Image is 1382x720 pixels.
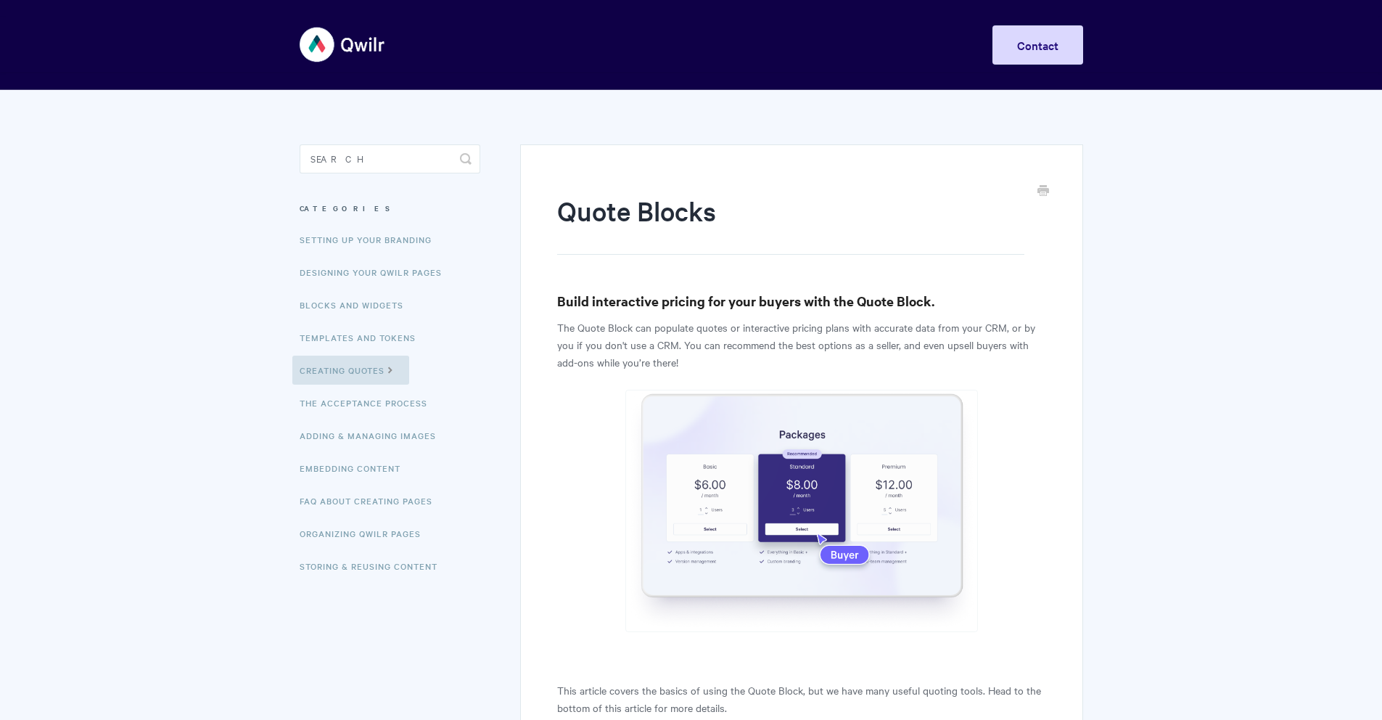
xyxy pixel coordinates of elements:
a: The Acceptance Process [300,388,438,417]
a: Print this Article [1037,184,1049,200]
a: Storing & Reusing Content [300,552,448,581]
a: Contact [992,25,1083,65]
a: Creating Quotes [292,356,409,385]
p: The Quote Block can populate quotes or interactive pricing plans with accurate data from your CRM... [557,319,1045,371]
h3: Build interactive pricing for your buyers with the Quote Block. [557,291,1045,311]
a: FAQ About Creating Pages [300,486,443,515]
input: Search [300,144,480,173]
h3: Categories [300,195,480,221]
a: Organizing Qwilr Pages [300,519,432,548]
img: file-30ANXqc23E.png [625,390,979,632]
p: This article covers the basics of using the Quote Block, but we have many useful quoting tools. H... [557,682,1045,716]
a: Adding & Managing Images [300,421,447,450]
h1: Quote Blocks [557,192,1024,255]
a: Embedding Content [300,454,411,483]
a: Designing Your Qwilr Pages [300,258,453,287]
img: Qwilr Help Center [300,17,386,72]
a: Setting up your Branding [300,225,443,254]
a: Templates and Tokens [300,323,427,352]
a: Blocks and Widgets [300,290,414,319]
